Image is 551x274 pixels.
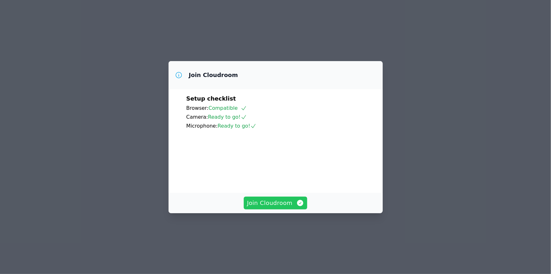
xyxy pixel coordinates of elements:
span: Browser: [186,105,209,111]
h3: Join Cloudroom [189,71,238,79]
button: Join Cloudroom [244,197,307,209]
span: Compatible [208,105,247,111]
span: Camera: [186,114,208,120]
span: Join Cloudroom [247,199,304,207]
span: Microphone: [186,123,218,129]
span: Ready to go! [208,114,247,120]
span: Ready to go! [218,123,257,129]
span: Setup checklist [186,95,236,102]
